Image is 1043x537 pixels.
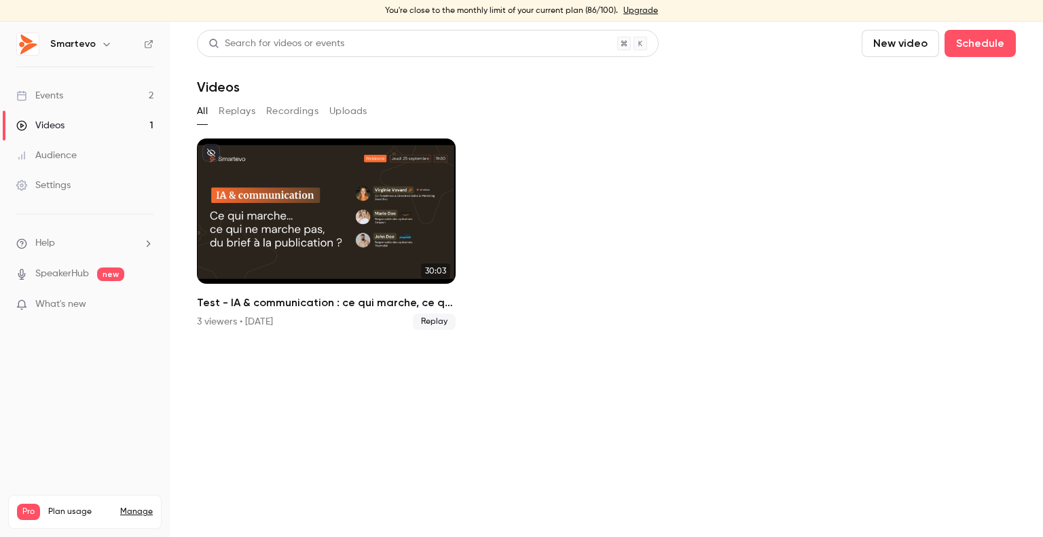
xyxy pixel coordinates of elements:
[413,314,456,330] span: Replay
[197,138,1016,330] ul: Videos
[16,179,71,192] div: Settings
[50,37,96,51] h6: Smartevo
[197,295,456,311] h2: Test - IA & communication : ce qui marche, ce qui ne marche pas, du brief à la publication ?
[120,506,153,517] a: Manage
[35,267,89,281] a: SpeakerHub
[17,504,40,520] span: Pro
[197,79,240,95] h1: Videos
[197,30,1016,529] section: Videos
[17,33,39,55] img: Smartevo
[35,236,55,251] span: Help
[48,506,112,517] span: Plan usage
[219,100,255,122] button: Replays
[208,37,344,51] div: Search for videos or events
[35,297,86,312] span: What's new
[623,5,658,16] a: Upgrade
[197,138,456,330] li: Test - IA & communication : ce qui marche, ce qui ne marche pas, du brief à la publication ?
[97,267,124,281] span: new
[266,100,318,122] button: Recordings
[16,149,77,162] div: Audience
[202,144,220,162] button: unpublished
[16,89,63,103] div: Events
[421,263,450,278] span: 30:03
[945,30,1016,57] button: Schedule
[197,315,273,329] div: 3 viewers • [DATE]
[16,236,153,251] li: help-dropdown-opener
[197,138,456,330] a: 30:03Test - IA & communication : ce qui marche, ce qui ne marche pas, du brief à la publication ?...
[197,100,208,122] button: All
[862,30,939,57] button: New video
[329,100,367,122] button: Uploads
[16,119,65,132] div: Videos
